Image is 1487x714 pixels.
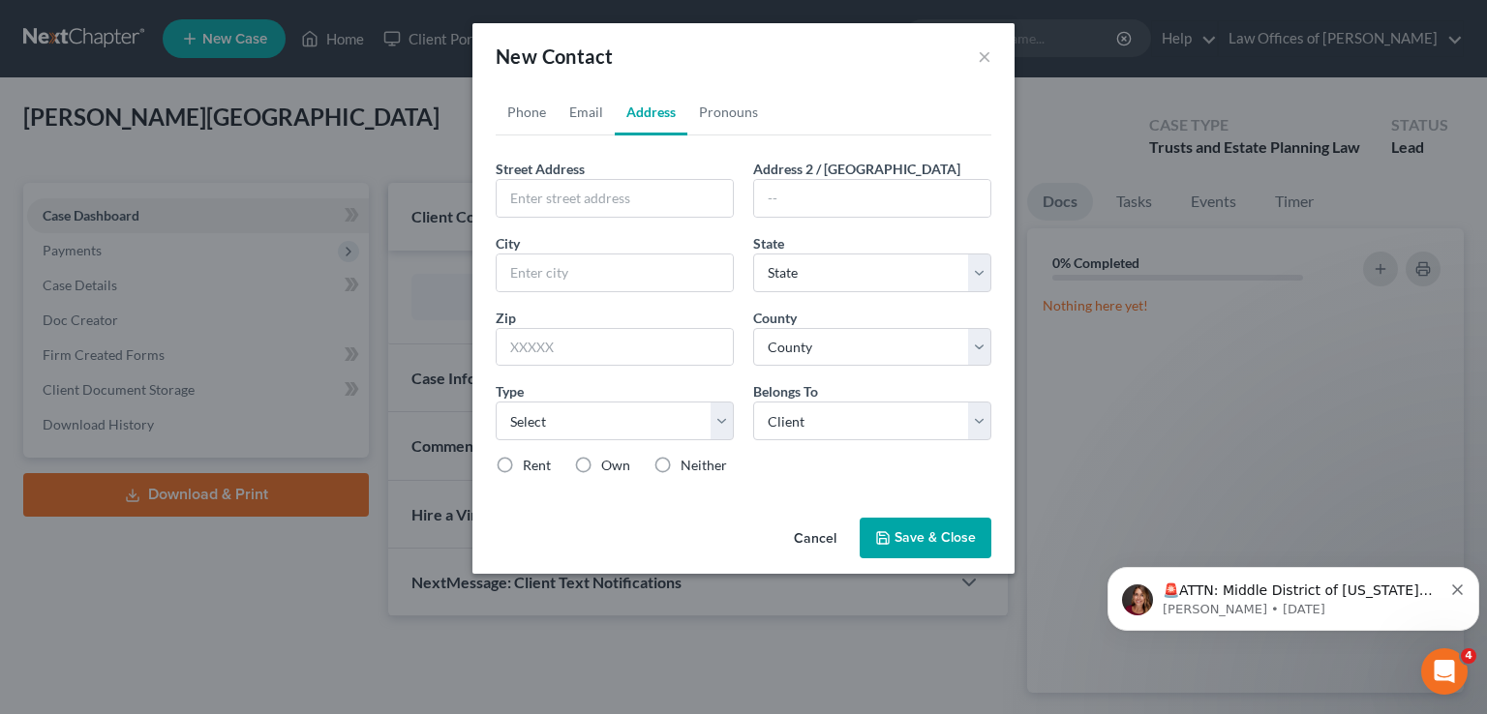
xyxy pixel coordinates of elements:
button: × [978,45,991,68]
button: Cancel [778,520,852,558]
label: Address 2 / [GEOGRAPHIC_DATA] [753,159,960,179]
input: Enter city [497,254,733,291]
input: XXXXX [497,329,733,366]
label: City [496,233,520,253]
span: New Contact [496,45,613,68]
label: Zip [496,308,516,328]
label: Neither [681,456,727,475]
label: Type [496,381,524,402]
a: Email [558,89,615,135]
button: Save & Close [860,518,991,558]
span: 4 [1461,648,1476,664]
label: Rent [523,456,551,475]
span: Belongs To [753,383,818,400]
label: Street Address [496,159,585,179]
a: Pronouns [687,89,770,135]
input: Enter street address [497,180,733,217]
input: -- [754,180,990,217]
a: Phone [496,89,558,135]
iframe: Intercom live chat [1421,648,1468,695]
a: Address [615,89,687,135]
iframe: Intercom notifications message [1100,526,1487,662]
label: State [753,233,784,253]
label: County [753,308,797,328]
label: Own [601,456,630,475]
